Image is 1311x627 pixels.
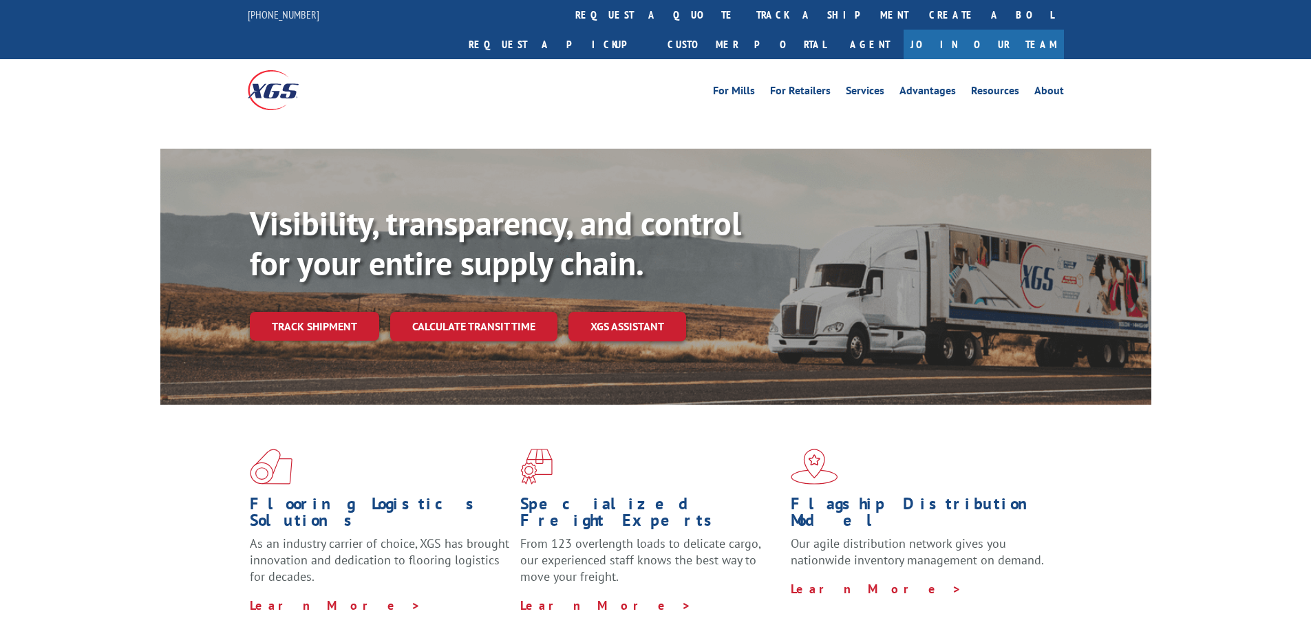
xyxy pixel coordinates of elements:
[250,202,741,284] b: Visibility, transparency, and control for your entire supply chain.
[250,449,292,485] img: xgs-icon-total-supply-chain-intelligence-red
[899,85,956,100] a: Advantages
[250,597,421,613] a: Learn More >
[791,496,1051,535] h1: Flagship Distribution Model
[770,85,831,100] a: For Retailers
[520,496,780,535] h1: Specialized Freight Experts
[1034,85,1064,100] a: About
[791,581,962,597] a: Learn More >
[846,85,884,100] a: Services
[568,312,686,341] a: XGS ASSISTANT
[836,30,904,59] a: Agent
[250,535,509,584] span: As an industry carrier of choice, XGS has brought innovation and dedication to flooring logistics...
[904,30,1064,59] a: Join Our Team
[791,535,1044,568] span: Our agile distribution network gives you nationwide inventory management on demand.
[520,597,692,613] a: Learn More >
[657,30,836,59] a: Customer Portal
[791,449,838,485] img: xgs-icon-flagship-distribution-model-red
[250,496,510,535] h1: Flooring Logistics Solutions
[458,30,657,59] a: Request a pickup
[520,449,553,485] img: xgs-icon-focused-on-flooring-red
[520,535,780,597] p: From 123 overlength loads to delicate cargo, our experienced staff knows the best way to move you...
[250,312,379,341] a: Track shipment
[971,85,1019,100] a: Resources
[390,312,557,341] a: Calculate transit time
[248,8,319,21] a: [PHONE_NUMBER]
[713,85,755,100] a: For Mills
